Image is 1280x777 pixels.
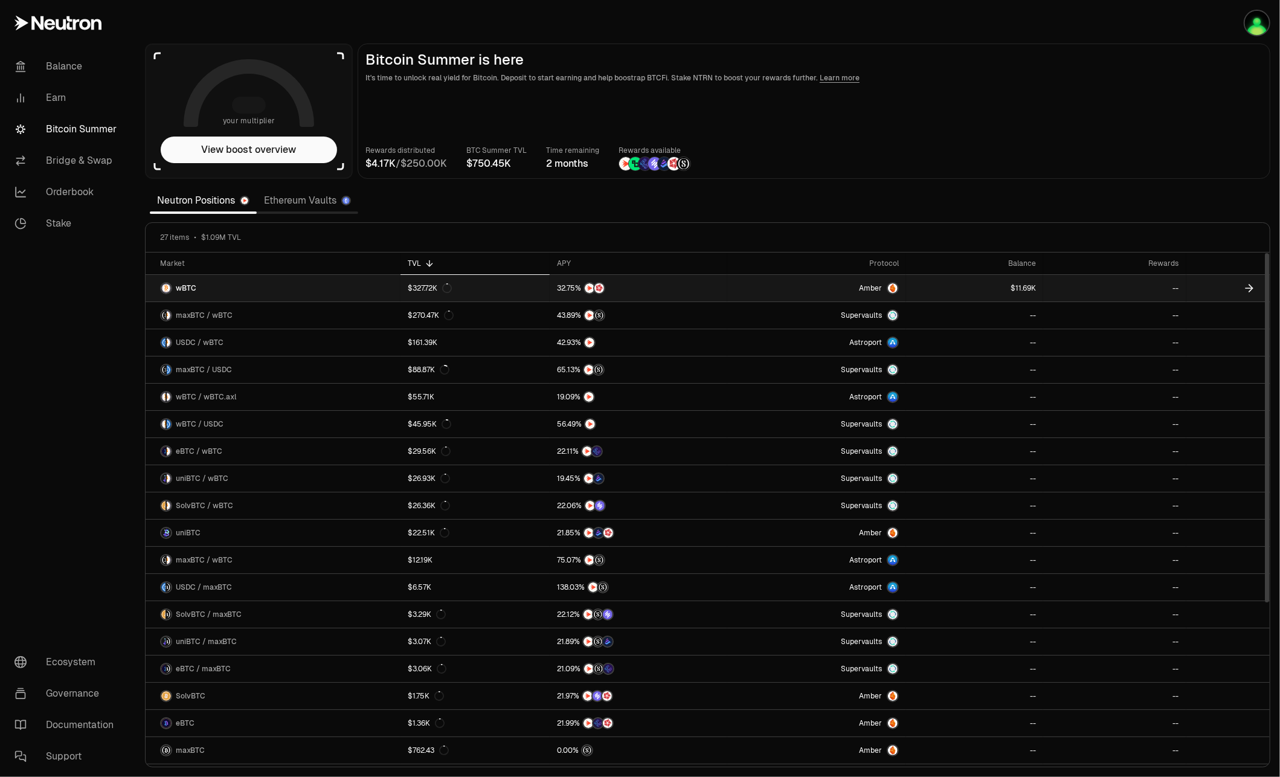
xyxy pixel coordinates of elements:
[408,664,446,674] div: $3.06K
[408,474,450,483] div: $26.93K
[146,710,400,737] a: eBTC LogoeBTC
[557,500,720,512] button: NTRNSolv Points
[176,501,233,511] span: SolvBTC / wBTC
[841,447,882,456] span: Supervaults
[841,311,882,320] span: Supervaults
[1043,628,1186,655] a: --
[167,311,171,320] img: wBTC Logo
[841,419,882,429] span: Supervaults
[167,338,171,347] img: wBTC Logo
[638,157,652,170] img: EtherFi Points
[888,664,898,674] img: Supervaults
[176,555,233,565] span: maxBTC / wBTC
[888,501,898,511] img: Supervaults
[176,283,196,293] span: wBTC
[176,474,228,483] span: uniBTC / wBTC
[906,438,1043,465] a: --
[888,637,898,646] img: Supervaults
[727,520,906,546] a: AmberAmber
[167,392,171,402] img: wBTC.axl Logo
[408,447,451,456] div: $29.56K
[5,114,130,145] a: Bitcoin Summer
[1043,574,1186,601] a: --
[5,176,130,208] a: Orderbook
[167,419,171,429] img: USDC Logo
[906,384,1043,410] a: --
[582,746,592,755] img: Structured Points
[619,144,691,156] p: Rewards available
[176,311,233,320] span: maxBTC / wBTC
[906,547,1043,573] a: --
[400,356,550,383] a: $88.87K
[146,411,400,437] a: wBTC LogoUSDC LogowBTC / USDC
[408,419,451,429] div: $45.95K
[176,338,224,347] span: USDC / wBTC
[161,691,171,701] img: SolvBTC Logo
[5,741,130,772] a: Support
[557,418,720,430] button: NTRN
[557,554,720,566] button: NTRNStructured Points
[906,520,1043,546] a: --
[400,656,550,682] a: $3.06K
[557,717,720,729] button: NTRNEtherFi PointsMars Fragments
[146,329,400,356] a: USDC LogowBTC LogoUSDC / wBTC
[584,365,594,375] img: NTRN
[859,283,882,293] span: Amber
[594,555,604,565] img: Structured Points
[841,610,882,619] span: Supervaults
[602,691,612,701] img: Mars Fragments
[888,691,898,701] img: Amber
[176,365,232,375] span: maxBTC / USDC
[557,259,720,268] div: APY
[241,197,248,204] img: Neutron Logo
[550,302,727,329] a: NTRNStructured Points
[557,309,720,321] button: NTRNStructured Points
[400,465,550,492] a: $26.93K
[408,746,449,755] div: $762.43
[167,474,171,483] img: wBTC Logo
[176,528,201,538] span: uniBTC
[161,637,166,646] img: uniBTC Logo
[849,338,882,347] span: Astroport
[550,384,727,410] a: NTRN
[648,157,661,170] img: Solv Points
[5,51,130,82] a: Balance
[161,610,166,619] img: SolvBTC Logo
[550,656,727,682] a: NTRNStructured PointsEtherFi Points
[400,710,550,737] a: $1.36K
[1043,710,1186,737] a: --
[619,157,632,170] img: NTRN
[176,610,242,619] span: SolvBTC / maxBTC
[546,156,599,171] div: 2 months
[598,582,608,592] img: Structured Points
[146,601,400,628] a: SolvBTC LogomaxBTC LogoSolvBTC / maxBTC
[546,144,599,156] p: Time remaining
[408,610,446,619] div: $3.29K
[888,365,898,375] img: Supervaults
[585,419,595,429] img: NTRN
[408,311,454,320] div: $270.47K
[223,115,275,127] span: your multiplier
[408,637,446,646] div: $3.07K
[727,329,906,356] a: Astroport
[557,527,720,539] button: NTRNBedrock DiamondsMars Fragments
[176,392,236,402] span: wBTC / wBTC.axl
[400,438,550,465] a: $29.56K
[588,582,598,592] img: NTRN
[849,392,882,402] span: Astroport
[408,283,452,293] div: $327.72K
[888,447,898,456] img: Supervaults
[161,137,337,163] button: View boost overview
[5,208,130,239] a: Stake
[365,156,447,171] div: /
[5,145,130,176] a: Bridge & Swap
[1043,329,1186,356] a: --
[727,356,906,383] a: SupervaultsSupervaults
[400,737,550,764] a: $762.43
[408,691,444,701] div: $1.75K
[176,664,231,674] span: eBTC / maxBTC
[1043,438,1186,465] a: --
[550,438,727,465] a: NTRNEtherFi Points
[557,472,720,485] button: NTRNBedrock Diamonds
[408,338,437,347] div: $161.39K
